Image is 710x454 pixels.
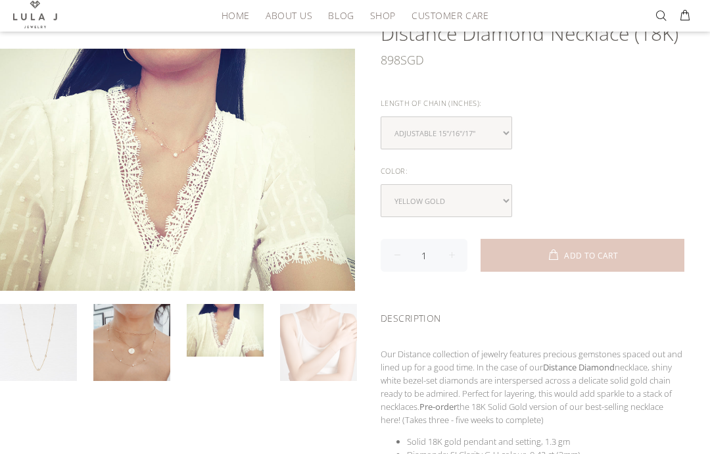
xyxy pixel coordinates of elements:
[266,11,312,20] span: ABOUT US
[222,11,250,20] span: HOME
[404,5,488,26] a: CUSTOMER CARE
[381,47,684,73] div: SGD
[481,239,684,272] button: ADD TO CART
[258,5,320,26] a: ABOUT US
[320,5,362,26] a: BLOG
[381,95,684,112] div: Length of Chain (inches):
[412,11,488,20] span: CUSTOMER CARE
[328,11,354,20] span: BLOG
[381,401,663,426] span: the 18K Solid Gold version of our best-selling necklace here! (Takes three - five weeks to complete)
[362,5,404,26] a: SHOP
[214,5,258,26] a: HOME
[381,163,684,180] div: Color:
[381,47,400,73] span: 898
[370,11,396,20] span: SHOP
[381,20,684,47] h1: Distance Diamond necklace (18K)
[407,435,684,448] li: Solid 18K gold pendant and setting, 1.3 gm
[419,401,457,413] strong: Pre-order
[381,347,684,426] p: Our Distance collection of jewelry features precious gemstones spaced out and lined up for a good...
[381,295,684,337] div: DESCRIPTION
[543,361,615,373] strong: Distance Diamond
[564,252,618,260] span: ADD TO CART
